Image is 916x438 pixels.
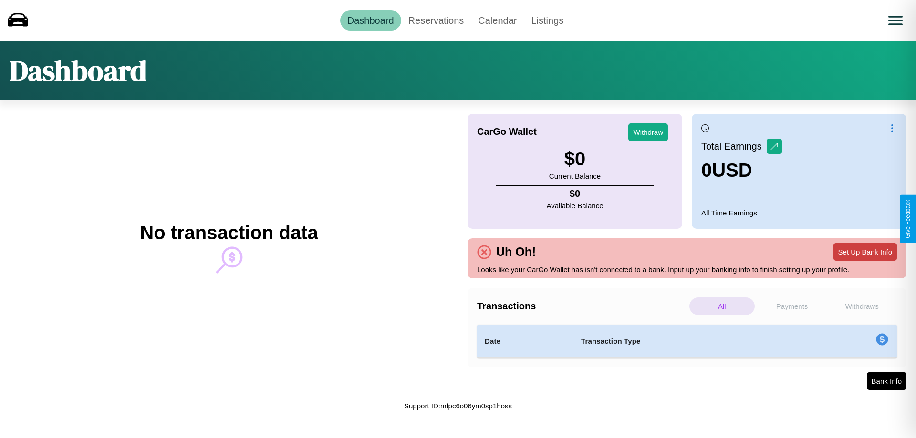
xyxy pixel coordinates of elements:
button: Withdraw [628,123,668,141]
a: Listings [524,10,571,31]
a: Dashboard [340,10,401,31]
h1: Dashboard [10,51,146,90]
h3: 0 USD [701,160,782,181]
p: Support ID: mfpc6o06ym0sp1hoss [404,399,512,412]
h4: Transaction Type [581,336,798,347]
p: Withdraws [829,297,895,315]
h4: Uh Oh! [491,245,541,259]
h4: Date [485,336,566,347]
p: All Time Earnings [701,206,897,219]
button: Set Up Bank Info [833,243,897,261]
p: Total Earnings [701,138,767,155]
h3: $ 0 [549,148,601,170]
div: Give Feedback [905,200,911,238]
p: Current Balance [549,170,601,183]
p: Payments [760,297,825,315]
h2: No transaction data [140,222,318,244]
p: Available Balance [547,199,604,212]
p: All [689,297,755,315]
button: Open menu [882,7,909,34]
a: Calendar [471,10,524,31]
h4: CarGo Wallet [477,126,537,137]
h4: $ 0 [547,188,604,199]
table: simple table [477,325,897,358]
button: Bank Info [867,372,906,390]
a: Reservations [401,10,471,31]
p: Looks like your CarGo Wallet has isn't connected to a bank. Input up your banking info to finish ... [477,263,897,276]
h4: Transactions [477,301,687,312]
